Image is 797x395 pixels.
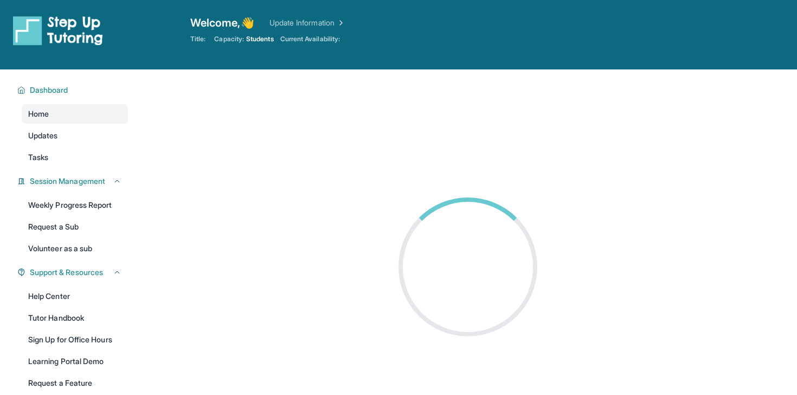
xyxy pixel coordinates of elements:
a: Updates [22,126,128,145]
a: Sign Up for Office Hours [22,330,128,349]
span: Students [246,35,274,43]
a: Home [22,104,128,124]
span: Home [28,109,49,119]
button: Session Management [25,176,121,187]
img: logo [13,15,103,46]
span: Session Management [30,176,105,187]
span: Support & Resources [30,267,103,278]
a: Request a Feature [22,373,128,393]
a: Tasks [22,148,128,167]
a: Tutor Handbook [22,308,128,328]
a: Request a Sub [22,217,128,237]
span: Current Availability: [280,35,340,43]
a: Weekly Progress Report [22,195,128,215]
span: Title: [190,35,205,43]
img: Chevron Right [335,17,345,28]
span: Updates [28,130,58,141]
button: Support & Resources [25,267,121,278]
a: Learning Portal Demo [22,352,128,371]
button: Dashboard [25,85,121,95]
a: Update Information [269,17,345,28]
span: Tasks [28,152,48,163]
a: Volunteer as a sub [22,239,128,258]
span: Dashboard [30,85,68,95]
span: Welcome, 👋 [190,15,254,30]
span: Capacity: [214,35,244,43]
a: Help Center [22,286,128,306]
